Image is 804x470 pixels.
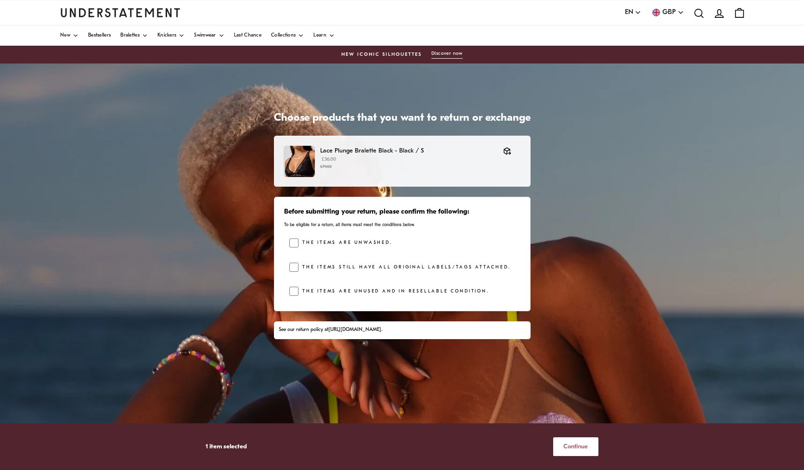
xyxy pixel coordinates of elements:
a: Understatement Homepage [60,8,181,17]
label: The items are unused and in resellable condition. [298,287,489,296]
a: Knickers [157,25,184,46]
span: New Iconic Silhouettes [341,51,422,59]
label: The items are unwashed. [298,238,392,248]
p: To be eligible for a return, all items must meet the conditions below. [284,222,519,228]
a: Collections [271,25,304,46]
strike: £79.00 [320,165,332,169]
p: £36.00 [320,156,493,170]
span: Last Chance [234,33,261,38]
span: Learn [313,33,326,38]
a: [URL][DOMAIN_NAME] [328,327,381,332]
a: New Iconic SilhouettesDiscover now [60,51,744,59]
h3: Before submitting your return, please confirm the following: [284,207,519,217]
button: GBP [651,7,684,18]
div: See our return policy at . [279,326,525,334]
label: The items still have all original labels/tags attached. [298,263,510,272]
span: Collections [271,33,296,38]
span: Knickers [157,33,176,38]
span: GBP [662,7,676,18]
a: Learn [313,25,335,46]
h1: Choose products that you want to return or exchange [274,112,531,126]
button: EN [625,7,641,18]
span: Bralettes [120,33,140,38]
a: Swimwear [194,25,224,46]
img: lace-plunge-bralette-black-3.jpg [284,146,315,177]
p: Lace Plunge Bralette Black - Black / S [320,146,493,156]
a: Last Chance [234,25,261,46]
a: Bestsellers [88,25,111,46]
a: Bralettes [120,25,148,46]
a: New [60,25,78,46]
span: New [60,33,70,38]
span: Bestsellers [88,33,111,38]
span: EN [625,7,633,18]
span: Swimwear [194,33,216,38]
button: Discover now [431,51,463,59]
